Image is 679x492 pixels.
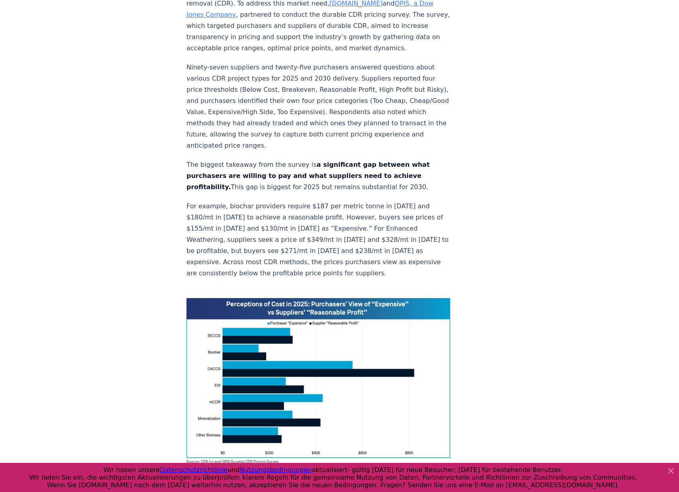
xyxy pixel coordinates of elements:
[186,298,450,464] img: blog post image
[186,159,450,193] p: The biggest takeaway from the survey is This gap is biggest for 2025 but remains substantial for ...
[186,201,450,279] p: For example, biochar providers require $187 per metric tonne in [DATE] and $180/mt in [DATE] to a...
[186,161,430,191] strong: a significant gap between what purchasers are willing to pay and what suppliers need to achieve p...
[186,62,450,151] p: Ninety-seven suppliers and twenty-five purchasers answered questions about various CDR project ty...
